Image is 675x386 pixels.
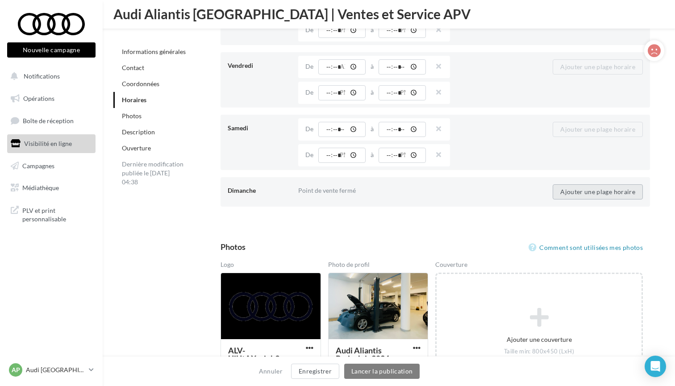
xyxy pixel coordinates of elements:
[291,364,339,379] button: Enregistrer
[5,178,97,197] a: Médiathèque
[645,356,666,377] div: Open Intercom Messenger
[221,260,321,273] div: Logo
[22,204,92,224] span: PLV et print personnalisable
[228,120,291,136] div: Samedi
[371,63,374,70] label: à
[7,361,96,378] a: AP Audi [GEOGRAPHIC_DATA] 15
[12,365,20,374] span: AP
[22,184,59,191] span: Médiathèque
[122,96,146,104] a: Horaires
[24,72,60,80] span: Notifications
[371,152,374,158] label: à
[371,27,374,33] label: à
[23,117,74,125] span: Boîte de réception
[553,122,643,137] button: Ajouter une plage horaire
[113,7,471,21] span: Audi Aliantis [GEOGRAPHIC_DATA] | Ventes et Service APV
[298,183,525,199] div: Point de vente fermé
[26,365,85,374] p: Audi [GEOGRAPHIC_DATA] 15
[5,67,94,86] button: Notifications
[305,27,313,33] label: De
[328,260,428,273] div: Photo de profil
[371,89,374,95] label: à
[122,48,186,55] a: Informations générales
[305,63,313,70] label: De
[305,126,313,132] label: De
[23,95,54,102] span: Opérations
[122,112,142,120] a: Photos
[344,364,420,379] button: Lancer la publication
[5,201,97,227] a: PLV et print personnalisable
[122,144,151,152] a: Ouverture
[113,156,194,190] div: Dernière modification publiée le [DATE] 04:38
[5,111,97,130] a: Boîte de réception
[5,89,97,108] a: Opérations
[221,243,246,251] div: Photos
[7,42,96,58] button: Nouvelle campagne
[435,260,643,273] div: Couverture
[336,346,395,370] span: Audi Aliantis Paris_Juin2024 Atelier nouveau
[371,126,374,132] label: à
[122,64,144,71] a: Contact
[5,134,97,153] a: Visibilité en ligne
[255,366,286,377] button: Annuler
[5,157,97,175] a: Campagnes
[305,152,313,158] label: De
[228,346,287,370] span: ALV-UjUtAXnrjoh9qOv8Yob-7gPjEsEP4UY6XRTmKXx3Pb-on6aY2Ico
[553,184,643,199] button: Ajouter une plage horaire
[22,162,54,169] span: Campagnes
[305,89,313,95] label: De
[122,80,159,87] a: Coordonnées
[24,140,72,147] span: Visibilité en ligne
[228,183,291,199] div: Dimanche
[228,58,291,74] div: Vendredi
[122,128,155,136] a: Description
[529,242,643,253] a: Comment sont utilisées mes photos
[553,59,643,75] button: Ajouter une plage horaire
